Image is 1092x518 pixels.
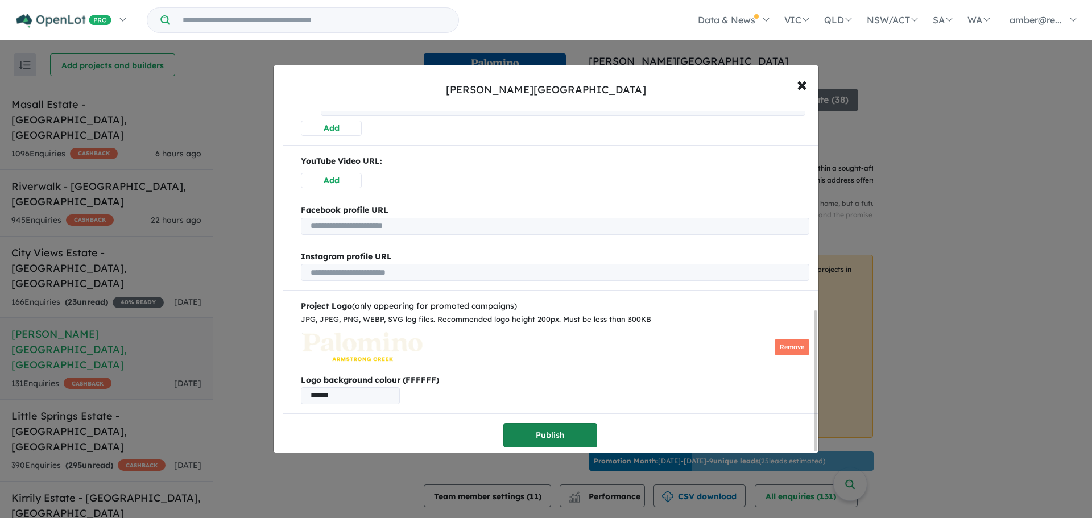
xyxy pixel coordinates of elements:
[301,251,392,262] b: Instagram profile URL
[503,423,597,447] button: Publish
[301,205,388,215] b: Facebook profile URL
[301,173,362,188] button: Add
[172,8,456,32] input: Try estate name, suburb, builder or developer
[16,14,111,28] img: Openlot PRO Logo White
[301,301,352,311] b: Project Logo
[797,72,807,96] span: ×
[1010,14,1062,26] span: amber@re...
[446,82,646,97] div: [PERSON_NAME][GEOGRAPHIC_DATA]
[301,313,809,326] div: JPG, JPEG, PNG, WEBP, SVG log files. Recommended logo height 200px. Must be less than 300KB
[301,330,424,364] img: Palomino.png
[301,374,809,387] b: Logo background colour (FFFFFF)
[301,121,362,136] button: Add
[775,339,809,355] button: Remove
[301,155,809,168] p: YouTube Video URL:
[301,300,809,313] div: (only appearing for promoted campaigns)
